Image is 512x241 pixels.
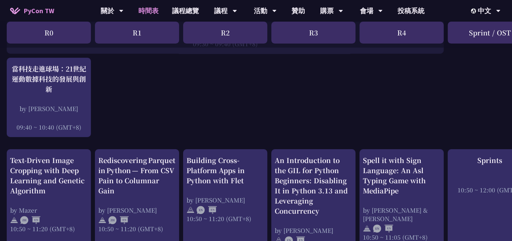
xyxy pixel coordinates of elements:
[10,224,88,233] div: 10:50 ~ 11:20 (GMT+8)
[3,2,61,19] a: PyCon TW
[10,7,20,14] img: Home icon of PyCon TW 2025
[183,22,267,44] div: R2
[10,206,88,214] div: by Mazer
[363,206,440,223] div: by [PERSON_NAME] & [PERSON_NAME]
[10,155,88,196] div: Text-Driven Image Cropping with Deep Learning and Genetic Algorithm
[186,206,195,214] img: svg+xml;base64,PHN2ZyB4bWxucz0iaHR0cDovL3d3dy53My5vcmcvMjAwMC9zdmciIHdpZHRoPSIyNCIgaGVpZ2h0PSIyNC...
[186,214,264,223] div: 10:50 ~ 11:20 (GMT+8)
[363,155,440,196] div: Spell it with Sign Language: An Asl Typing Game with MediaPipe
[10,104,88,113] div: by [PERSON_NAME]
[186,155,264,186] div: Building Cross-Platform Apps in Python with Flet
[10,216,18,224] img: svg+xml;base64,PHN2ZyB4bWxucz0iaHR0cDovL3d3dy53My5vcmcvMjAwMC9zdmciIHdpZHRoPSIyNCIgaGVpZ2h0PSIyNC...
[471,8,478,14] img: Locale Icon
[98,216,106,224] img: svg+xml;base64,PHN2ZyB4bWxucz0iaHR0cDovL3d3dy53My5vcmcvMjAwMC9zdmciIHdpZHRoPSIyNCIgaGVpZ2h0PSIyNC...
[10,64,88,131] a: 當科技走進球場：21世紀運動數據科技的發展與創新 by [PERSON_NAME] 09:40 ~ 10:40 (GMT+8)
[186,196,264,204] div: by [PERSON_NAME]
[95,22,179,44] div: R1
[10,64,88,94] div: 當科技走進球場：21世紀運動數據科技的發展與創新
[98,206,176,214] div: by [PERSON_NAME]
[98,155,176,196] div: Rediscovering Parquet in Python — From CSV Pain to Columnar Gain
[20,216,40,224] img: ZHEN.371966e.svg
[24,6,54,16] span: PyCon TW
[7,22,91,44] div: R0
[108,216,129,224] img: ZHEN.371966e.svg
[373,224,393,233] img: ENEN.5a408d1.svg
[271,22,355,44] div: R3
[363,224,371,233] img: svg+xml;base64,PHN2ZyB4bWxucz0iaHR0cDovL3d3dy53My5vcmcvMjAwMC9zdmciIHdpZHRoPSIyNCIgaGVpZ2h0PSIyNC...
[197,206,217,214] img: ENEN.5a408d1.svg
[275,226,352,235] div: by [PERSON_NAME]
[98,224,176,233] div: 10:50 ~ 11:20 (GMT+8)
[275,155,352,216] div: An Introduction to the GIL for Python Beginners: Disabling It in Python 3.13 and Leveraging Concu...
[10,123,88,131] div: 09:40 ~ 10:40 (GMT+8)
[360,22,444,44] div: R4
